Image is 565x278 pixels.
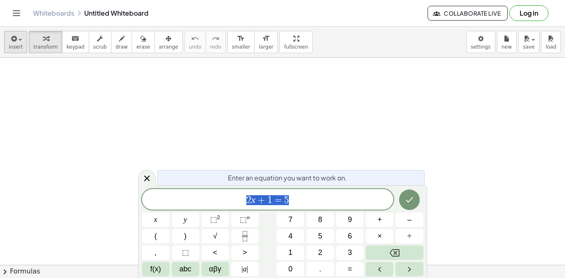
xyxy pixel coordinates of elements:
button: Right arrow [395,262,423,276]
span: √ [213,231,217,242]
button: Functions [142,262,170,276]
span: + [378,214,382,225]
button: fullscreen [279,31,312,53]
button: 6 [336,229,364,243]
button: arrange [154,31,183,53]
i: undo [191,34,199,44]
button: x [142,213,170,227]
span: 3 [348,247,352,258]
span: 2 [318,247,322,258]
span: ( [154,231,157,242]
button: Minus [395,213,423,227]
span: 7 [288,214,293,225]
button: 0 [277,262,304,276]
button: Log in [509,5,548,21]
button: Backspace [366,245,423,260]
span: erase [136,44,150,50]
button: transform [29,31,62,53]
i: format_size [237,34,245,44]
span: = [272,195,284,205]
span: ) [184,231,187,242]
button: Done [399,189,420,210]
button: Alphabet [172,262,199,276]
button: 7 [277,213,304,227]
button: keyboardkeypad [62,31,89,53]
button: . [306,262,334,276]
span: | [247,265,248,273]
var: x [251,194,256,205]
button: format_sizesmaller [227,31,255,53]
span: ⬚ [210,215,217,224]
span: larger [259,44,273,50]
button: 5 [306,229,334,243]
i: redo [212,34,220,44]
button: Divide [395,229,423,243]
button: ( [142,229,170,243]
button: Square root [201,229,229,243]
button: redoredo [206,31,226,53]
span: load [546,44,556,50]
span: 2 [246,195,251,205]
button: 8 [306,213,334,227]
span: arrange [159,44,178,50]
span: 6 [348,231,352,242]
span: 9 [348,214,352,225]
button: Greek alphabet [201,262,229,276]
button: settings [466,31,495,53]
button: Plus [366,213,393,227]
button: Times [366,229,393,243]
span: undo [189,44,201,50]
button: Placeholder [172,245,199,260]
span: 4 [288,231,293,242]
button: undoundo [184,31,206,53]
span: – [407,214,411,225]
span: 8 [318,214,322,225]
button: insert [4,31,27,53]
span: 1 [267,195,272,205]
button: 4 [277,229,304,243]
sup: 2 [217,214,220,220]
button: 1 [277,245,304,260]
button: Toggle navigation [10,7,23,20]
span: draw [116,44,128,50]
sup: n [247,214,250,220]
span: ⬚ [182,247,189,258]
button: format_sizelarger [254,31,278,53]
button: scrub [89,31,111,53]
span: + [255,195,267,205]
span: scrub [93,44,107,50]
button: Collaborate Live [428,6,508,21]
button: ) [172,229,199,243]
span: redo [210,44,221,50]
button: Less than [201,245,229,260]
button: erase [132,31,154,53]
span: , [155,247,157,258]
span: f(x) [150,264,161,275]
a: Whiteboards [33,9,74,17]
button: draw [111,31,132,53]
button: Squared [201,213,229,227]
span: settings [471,44,491,50]
span: fullscreen [284,44,308,50]
button: Superscript [231,213,259,227]
span: 0 [288,264,293,275]
button: save [518,31,539,53]
span: ⬚ [240,215,247,224]
span: keypad [66,44,85,50]
button: 3 [336,245,364,260]
button: Absolute value [231,262,259,276]
button: Left arrow [366,262,393,276]
button: new [497,31,517,53]
span: αβγ [209,264,221,275]
span: Enter an equation you want to work on. [228,173,347,183]
button: Fraction [231,229,259,243]
span: < [213,247,217,258]
span: . [319,264,321,275]
button: , [142,245,170,260]
span: × [378,231,382,242]
span: = [348,264,352,275]
button: 2 [306,245,334,260]
span: abc [180,264,191,275]
span: a [241,264,248,275]
i: format_size [262,34,270,44]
